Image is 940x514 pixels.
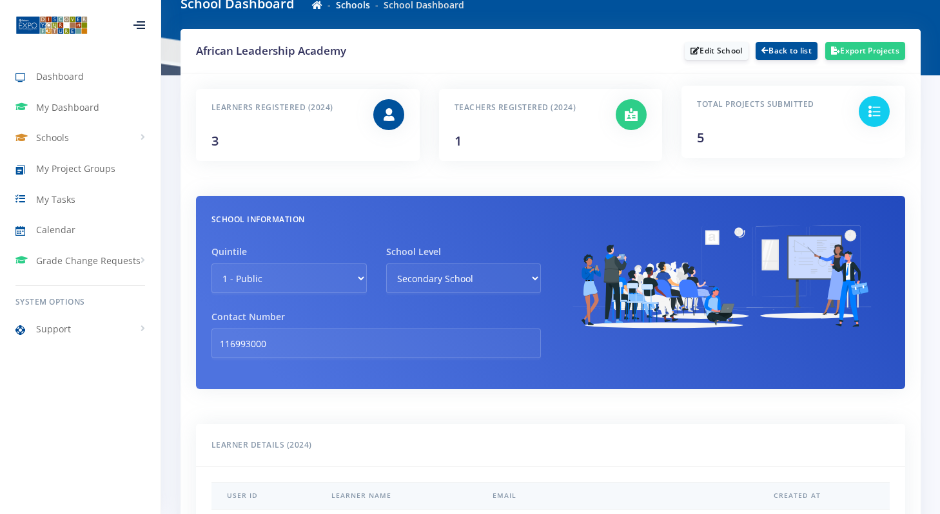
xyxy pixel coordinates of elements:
span: Schools [36,131,69,144]
span: Dashboard [36,70,84,83]
span: 5 [697,129,704,146]
h6: Learners Registered (2024) [211,99,354,116]
th: Learner Name [316,483,478,509]
h6: Teachers Registered (2024) [455,99,597,116]
img: School Dashboard [560,211,890,336]
span: My Project Groups [36,162,115,175]
span: Calendar [36,223,75,236]
label: Contact Number [211,310,285,323]
h3: African Leadership Academy [196,43,662,59]
img: ... [15,15,88,35]
button: Export Projects [825,42,905,60]
span: 1 [455,132,462,149]
label: Quintile [211,245,247,258]
th: Email [477,483,758,509]
h6: Learner Details (2024) [211,437,890,453]
a: Edit School [685,42,749,60]
span: My Dashboard [36,100,99,114]
a: Back to list [756,42,818,60]
span: Support [36,322,71,336]
th: Created At [758,483,890,509]
label: School Level [386,245,441,258]
span: 3 [211,132,219,149]
h6: Total Projects Submitted [697,96,839,113]
th: User ID [211,483,316,509]
span: My Tasks [36,193,75,206]
span: Grade Change Requests [36,254,141,267]
h6: School Information [211,211,541,228]
h6: System Options [15,296,145,308]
